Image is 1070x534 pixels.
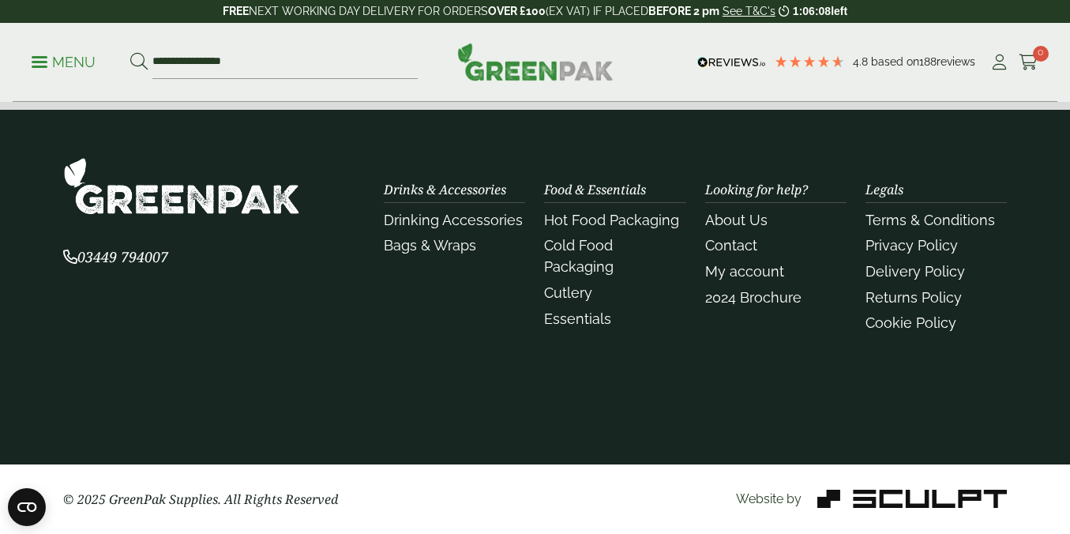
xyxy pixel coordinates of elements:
[865,314,956,331] a: Cookie Policy
[853,55,871,68] span: 4.8
[544,237,614,275] a: Cold Food Packaging
[63,490,366,509] p: © 2025 GreenPak Supplies. All Rights Reserved
[705,289,802,306] a: 2024 Brochure
[865,263,965,280] a: Delivery Policy
[8,488,46,526] button: Open CMP widget
[793,5,831,17] span: 1:06:08
[223,5,249,17] strong: FREE
[544,284,592,301] a: Cutlery
[1019,51,1038,74] a: 0
[919,55,937,68] span: 188
[865,212,995,228] a: Terms & Conditions
[63,247,168,266] span: 03449 794007
[1033,46,1049,62] span: 0
[831,5,847,17] span: left
[1019,55,1038,70] i: Cart
[736,491,802,506] span: Website by
[697,57,766,68] img: REVIEWS.io
[457,43,614,81] img: GreenPak Supplies
[384,212,523,228] a: Drinking Accessories
[648,5,719,17] strong: BEFORE 2 pm
[723,5,775,17] a: See T&C's
[865,237,958,254] a: Privacy Policy
[488,5,546,17] strong: OVER £100
[989,55,1009,70] i: My Account
[544,310,611,327] a: Essentials
[705,263,784,280] a: My account
[63,250,168,265] a: 03449 794007
[384,237,476,254] a: Bags & Wraps
[937,55,975,68] span: reviews
[865,289,962,306] a: Returns Policy
[32,53,96,69] a: Menu
[705,212,768,228] a: About Us
[63,157,300,215] img: GreenPak Supplies
[871,55,919,68] span: Based on
[817,490,1007,508] img: Sculpt
[705,237,757,254] a: Contact
[544,212,679,228] a: Hot Food Packaging
[32,53,96,72] p: Menu
[774,55,845,69] div: 4.79 Stars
